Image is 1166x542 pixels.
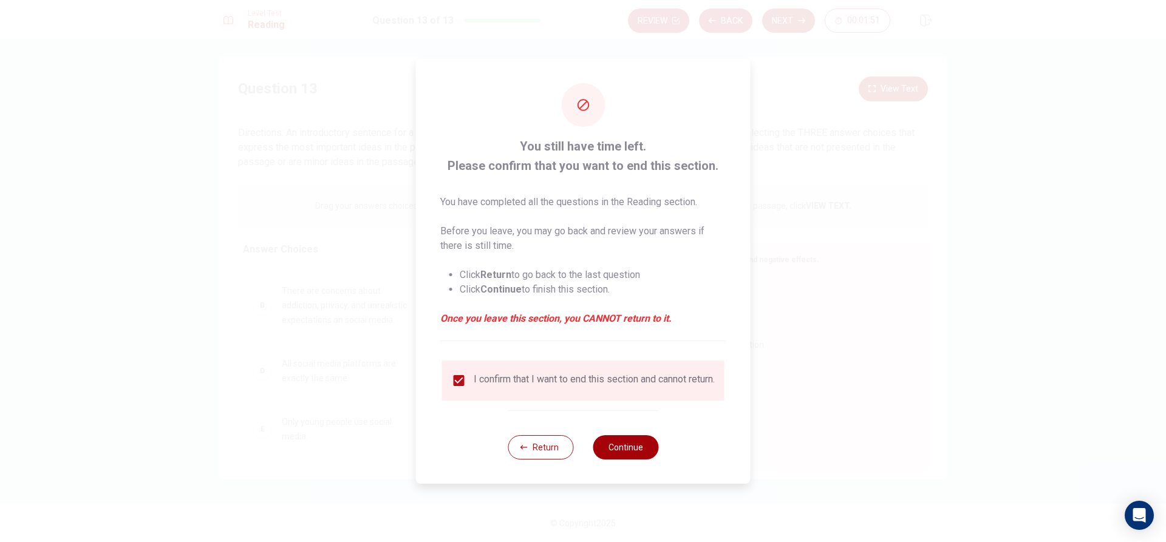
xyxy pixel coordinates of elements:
em: Once you leave this section, you CANNOT return to it. [440,311,726,326]
button: Continue [593,435,658,459]
p: Before you leave, you may go back and review your answers if there is still time. [440,224,726,253]
p: You have completed all the questions in the Reading section. [440,195,726,209]
li: Click to go back to the last question [460,268,726,282]
li: Click to finish this section. [460,282,726,297]
button: Return [508,435,573,459]
span: You still have time left. Please confirm that you want to end this section. [440,137,726,175]
div: I confirm that I want to end this section and cannot return. [474,373,715,388]
strong: Return [480,269,511,280]
div: Open Intercom Messenger [1125,501,1154,530]
strong: Continue [480,283,522,295]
